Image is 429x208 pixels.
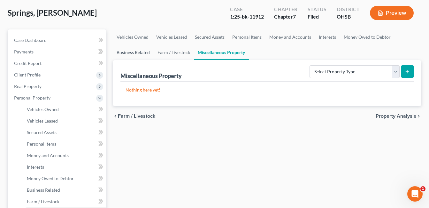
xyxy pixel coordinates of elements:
span: Property Analysis [376,114,416,119]
a: Miscellaneous Property [194,45,249,60]
div: Chapter [274,6,297,13]
i: chevron_right [416,114,421,119]
div: Case [230,6,264,13]
a: Personal Items [22,138,106,150]
span: Personal Items [27,141,56,147]
div: Miscellaneous Property [120,72,182,80]
div: Chapter [274,13,297,20]
span: Real Property [14,84,42,89]
a: Money Owed to Debtor [22,173,106,184]
span: Client Profile [14,72,41,77]
button: Property Analysis chevron_right [376,114,421,119]
a: Vehicles Owned [113,29,152,45]
button: Preview [370,6,414,20]
a: Business Related [113,45,154,60]
span: 7 [293,13,296,20]
a: Interests [22,161,106,173]
div: Filed [308,13,326,20]
div: District [337,6,360,13]
p: Nothing here yet! [126,87,409,93]
a: Vehicles Leased [152,29,191,45]
span: Money and Accounts [27,153,69,158]
a: Vehicles Owned [22,104,106,115]
a: Secured Assets [191,29,228,45]
a: Business Related [22,184,106,196]
a: Vehicles Leased [22,115,106,127]
span: Case Dashboard [14,37,47,43]
a: Credit Report [9,58,106,69]
i: chevron_left [113,114,118,119]
a: Interests [315,29,340,45]
span: Secured Assets [27,130,57,135]
a: Money Owed to Debtor [340,29,395,45]
span: Springs, [PERSON_NAME] [8,8,97,17]
a: Farm / Livestock [22,196,106,207]
a: Farm / Livestock [154,45,194,60]
span: Money Owed to Debtor [27,176,74,181]
a: Money and Accounts [22,150,106,161]
a: Secured Assets [22,127,106,138]
span: 1 [420,186,425,191]
span: Payments [14,49,34,54]
button: chevron_left Farm / Livestock [113,114,155,119]
a: Payments [9,46,106,58]
span: Credit Report [14,60,42,66]
span: Vehicles Leased [27,118,58,124]
span: Interests [27,164,44,170]
div: OHSB [337,13,360,20]
span: Vehicles Owned [27,107,59,112]
span: Business Related [27,187,60,193]
span: Personal Property [14,95,50,100]
span: Farm / Livestock [118,114,155,119]
a: Case Dashboard [9,35,106,46]
div: 1:25-bk-11912 [230,13,264,20]
a: Money and Accounts [265,29,315,45]
iframe: Intercom live chat [407,186,423,202]
span: Farm / Livestock [27,199,59,204]
div: Status [308,6,326,13]
a: Personal Items [228,29,265,45]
